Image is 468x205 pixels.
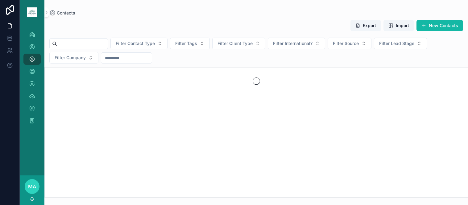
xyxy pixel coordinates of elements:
[396,23,409,29] span: Import
[27,7,37,17] img: App logo
[212,38,265,49] button: Select Button
[175,40,197,47] span: Filter Tags
[374,38,427,49] button: Select Button
[28,183,36,190] span: MA
[273,40,313,47] span: Filter International?
[416,20,463,31] button: New Contacts
[49,52,98,64] button: Select Button
[116,40,155,47] span: Filter Contact Type
[350,20,381,31] button: Export
[268,38,325,49] button: Select Button
[170,38,210,49] button: Select Button
[333,40,359,47] span: Filter Source
[217,40,253,47] span: Filter Client Type
[57,10,75,16] span: Contacts
[55,55,86,61] span: Filter Company
[383,20,414,31] button: Import
[328,38,371,49] button: Select Button
[110,38,168,49] button: Select Button
[379,40,414,47] span: Filter Lead Stage
[49,10,75,16] a: Contacts
[20,25,44,134] div: scrollable content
